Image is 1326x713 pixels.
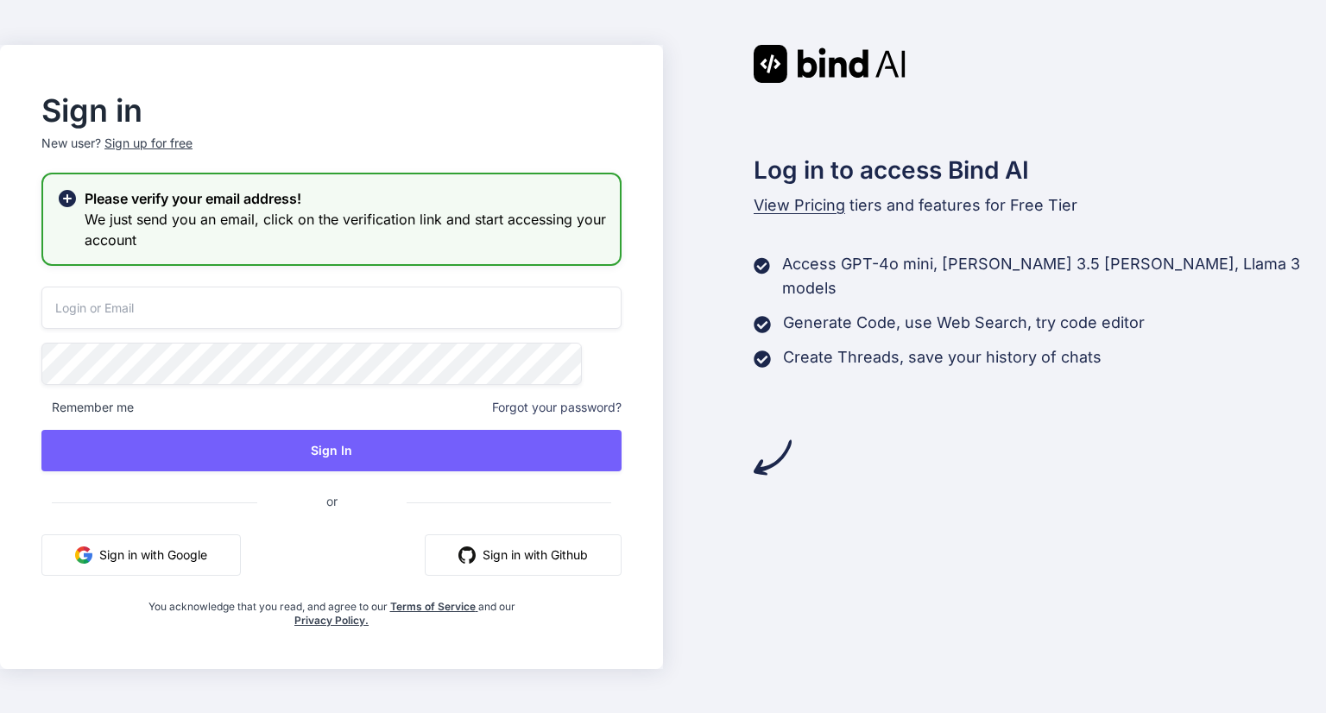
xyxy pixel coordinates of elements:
div: Sign up for free [104,135,193,152]
p: New user? [41,135,622,173]
h3: We just send you an email, click on the verification link and start accessing your account [85,209,606,250]
h2: Please verify your email address! [85,188,606,209]
h2: Log in to access Bind AI [754,152,1326,188]
span: or [257,480,407,522]
span: Forgot your password? [492,399,622,416]
img: github [458,546,476,564]
div: You acknowledge that you read, and agree to our and our [138,590,525,628]
img: google [75,546,92,564]
img: Bind AI logo [754,45,906,83]
span: Remember me [41,399,134,416]
p: Create Threads, save your history of chats [783,345,1102,369]
a: Terms of Service [390,600,478,613]
button: Sign In [41,430,622,471]
a: Privacy Policy. [294,614,369,627]
p: Access GPT-4o mini, [PERSON_NAME] 3.5 [PERSON_NAME], Llama 3 models [782,252,1326,300]
button: Sign in with Google [41,534,241,576]
p: tiers and features for Free Tier [754,193,1326,218]
h2: Sign in [41,97,622,124]
p: Generate Code, use Web Search, try code editor [783,311,1145,335]
button: Sign in with Github [425,534,622,576]
input: Login or Email [41,287,622,329]
img: arrow [754,439,792,476]
span: View Pricing [754,196,845,214]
